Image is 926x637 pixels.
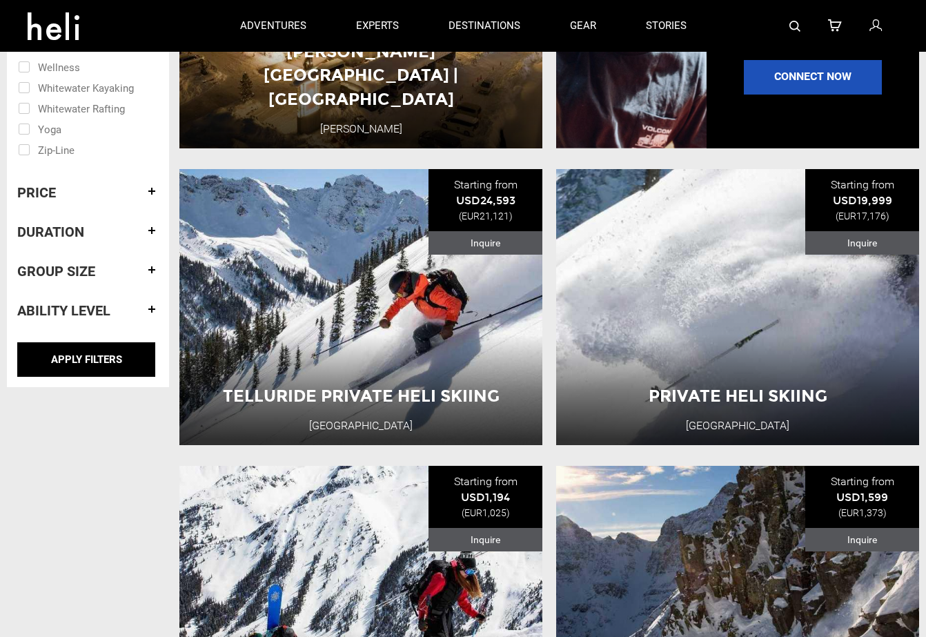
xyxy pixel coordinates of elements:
h4: Ability Level [17,303,159,318]
p: adventures [240,19,306,33]
img: search-bar-icon.svg [789,21,800,32]
h4: Price [17,185,159,200]
h4: Duration [17,224,159,239]
a: Connect Now [744,60,882,95]
h4: Group size [17,264,159,279]
p: destinations [449,19,520,33]
input: APPLY FILTERS [17,342,155,377]
p: experts [356,19,399,33]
